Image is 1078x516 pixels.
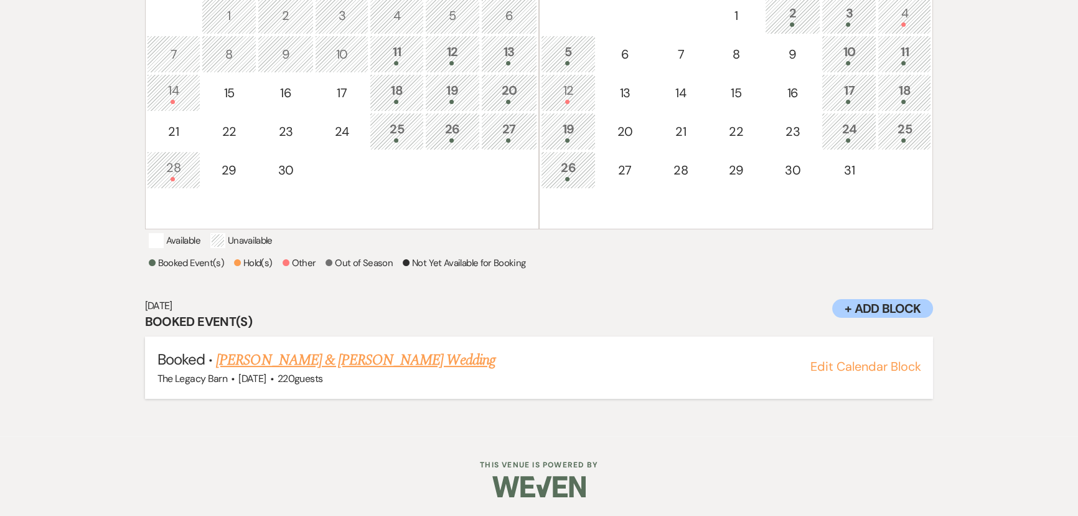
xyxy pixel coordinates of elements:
span: Booked [157,350,205,369]
a: [PERSON_NAME] & [PERSON_NAME] Wedding [216,349,495,371]
div: 26 [432,120,473,143]
div: 23 [772,122,814,141]
div: 20 [604,122,646,141]
h6: [DATE] [145,299,934,313]
div: 23 [265,122,307,141]
div: 30 [772,161,814,179]
div: 6 [604,45,646,64]
p: Unavailable [210,233,273,248]
div: 10 [322,45,362,64]
p: Other [283,256,316,270]
div: 17 [322,84,362,102]
div: 24 [322,122,362,141]
div: 18 [377,81,416,104]
div: 1 [716,6,757,25]
div: 14 [154,81,194,104]
div: 27 [488,120,530,143]
div: 12 [548,81,589,104]
div: 7 [154,45,194,64]
div: 10 [828,42,869,65]
div: 2 [772,4,814,27]
div: 9 [772,45,814,64]
div: 13 [604,84,646,102]
div: 11 [884,42,924,65]
div: 21 [154,122,194,141]
p: Booked Event(s) [149,256,224,270]
button: Edit Calendar Block [810,360,921,373]
div: 19 [432,81,473,104]
div: 31 [828,161,869,179]
p: Available [149,233,200,248]
h3: Booked Event(s) [145,313,934,330]
div: 3 [322,6,362,25]
div: 13 [488,42,530,65]
p: Out of Season [326,256,393,270]
div: 22 [716,122,757,141]
div: 17 [828,81,869,104]
div: 15 [209,84,250,102]
div: 11 [377,42,416,65]
div: 25 [377,120,416,143]
div: 24 [828,120,869,143]
div: 28 [154,158,194,181]
div: 8 [716,45,757,64]
div: 22 [209,122,250,141]
span: The Legacy Barn [157,372,227,385]
div: 27 [604,161,646,179]
div: 29 [716,161,757,179]
div: 30 [265,161,307,179]
div: 5 [548,42,589,65]
div: 18 [884,81,924,104]
div: 16 [772,84,814,102]
div: 3 [828,4,869,27]
div: 4 [377,6,416,25]
div: 29 [209,161,250,179]
div: 6 [488,6,530,25]
div: 4 [884,4,924,27]
div: 20 [488,81,530,104]
div: 5 [432,6,473,25]
div: 16 [265,84,307,102]
div: 7 [661,45,701,64]
div: 26 [548,158,589,181]
div: 8 [209,45,250,64]
div: 28 [661,161,701,179]
div: 2 [265,6,307,25]
div: 21 [661,122,701,141]
span: 220 guests [278,372,322,385]
p: Not Yet Available for Booking [403,256,525,270]
div: 12 [432,42,473,65]
div: 25 [884,120,924,143]
div: 9 [265,45,307,64]
div: 1 [209,6,250,25]
img: Weven Logo [492,465,586,509]
div: 19 [548,120,589,143]
div: 14 [661,84,701,102]
span: [DATE] [238,372,266,385]
button: + Add Block [832,299,933,318]
p: Hold(s) [234,256,273,270]
div: 15 [716,84,757,102]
